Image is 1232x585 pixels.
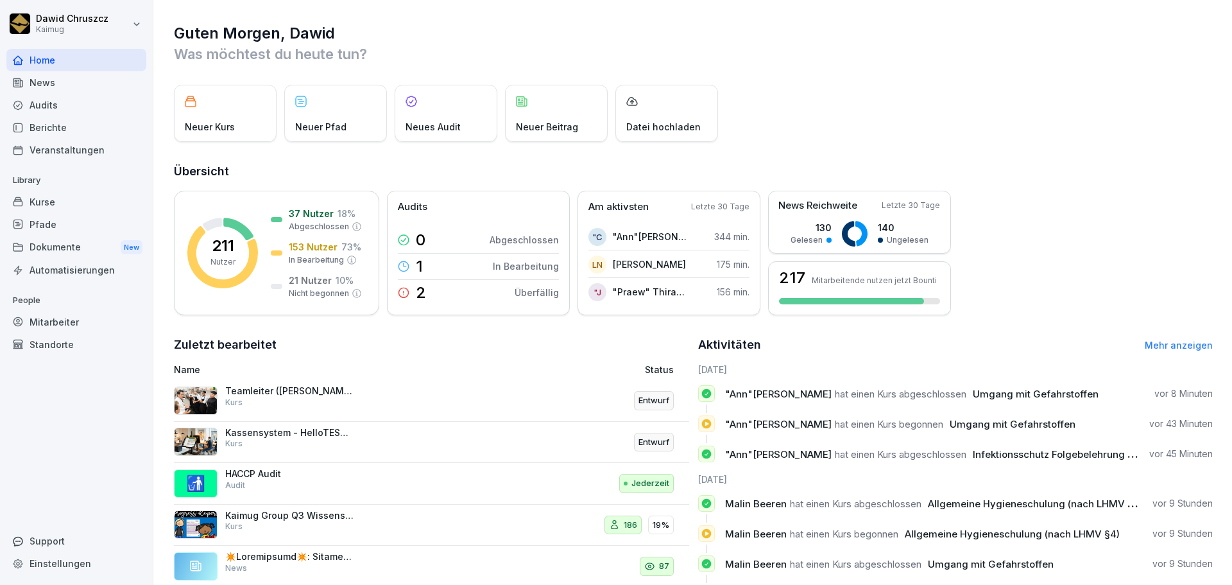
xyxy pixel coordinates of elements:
p: Name [174,363,497,376]
img: pytyph5pk76tu4q1kwztnixg.png [174,387,218,415]
p: Neuer Kurs [185,120,235,134]
p: Library [6,170,146,191]
p: Neuer Beitrag [516,120,578,134]
span: Allgemeine Hygieneschulung (nach LHMV §4) [928,498,1143,510]
p: Letzte 30 Tage [691,201,749,213]
p: vor 45 Minuten [1149,448,1213,460]
div: "C [588,228,606,246]
p: [PERSON_NAME] [613,258,686,271]
a: Home [6,49,146,71]
a: Mitarbeiter [6,311,146,333]
p: News [225,563,247,574]
p: 0 [416,232,425,248]
p: Datei hochladen [626,120,701,134]
p: Mitarbeitende nutzen jetzt Bounti [812,275,937,285]
p: Was möchtest du heute tun? [174,44,1213,64]
span: hat einen Kurs begonnen [835,418,943,430]
p: 130 [791,221,832,234]
div: LN [588,256,606,274]
p: ✴️Loremipsumd✴️: Sitame Conse Adipiscin Elitseddo Eiusm - Temp Incid Utlabo etd magnaal enima Min... [225,551,354,563]
span: Umgang mit Gefahrstoffen [973,388,1099,400]
h1: Guten Morgen, Dawid [174,23,1213,44]
p: In Bearbeitung [493,259,559,273]
p: News Reichweite [778,198,857,213]
p: Kurs [225,438,243,450]
p: 344 min. [714,230,749,243]
p: Nutzer [210,256,235,268]
p: 186 [624,519,637,532]
p: 140 [878,221,928,234]
p: Nicht begonnen [289,288,349,299]
p: 37 Nutzer [289,207,334,220]
span: hat einen Kurs abgeschlossen [790,498,921,510]
a: 🚮HACCP AuditAuditJederzeit [174,463,689,505]
span: hat einen Kurs begonnen [790,528,898,540]
a: Kassensystem - HelloTESS ([PERSON_NAME])KursEntwurf [174,422,689,464]
span: Allgemeine Hygieneschulung (nach LHMV §4) [905,528,1120,540]
p: Kassensystem - HelloTESS ([PERSON_NAME]) [225,427,354,439]
p: vor 9 Stunden [1152,527,1213,540]
h2: Zuletzt bearbeitet [174,336,689,354]
p: Am aktivsten [588,200,649,214]
p: vor 9 Stunden [1152,557,1213,570]
h2: Übersicht [174,162,1213,180]
p: Kurs [225,397,243,408]
p: 1 [416,259,423,274]
p: Audits [398,200,427,214]
h6: [DATE] [698,473,1213,486]
a: Einstellungen [6,552,146,575]
div: Audits [6,94,146,116]
p: Jederzeit [631,477,669,490]
a: Standorte [6,333,146,356]
p: 211 [212,238,234,254]
p: 19% [653,519,669,532]
p: 153 Nutzer [289,240,338,254]
p: Kaimug [36,25,108,34]
p: Audit [225,480,245,491]
p: "Ann"[PERSON_NAME] [613,230,687,243]
p: 21 Nutzer [289,274,332,287]
p: 🚮 [186,472,205,495]
span: hat einen Kurs abgeschlossen [835,448,966,460]
p: Überfällig [515,286,559,299]
a: Kurse [6,191,146,213]
a: Teamleiter ([PERSON_NAME])KursEntwurf [174,380,689,422]
div: Support [6,530,146,552]
div: New [121,240,142,255]
p: Entwurf [638,394,669,407]
p: 87 [659,560,669,573]
a: News [6,71,146,94]
p: 10 % [336,274,354,287]
a: Kaimug Group Q3 Wissens-CheckKurs18619% [174,505,689,546]
span: Malin Beeren [725,558,787,570]
div: Dokumente [6,236,146,259]
p: vor 9 Stunden [1152,497,1213,510]
span: "Ann"[PERSON_NAME] [725,418,832,430]
p: Gelesen [791,234,823,246]
span: Umgang mit Gefahrstoffen [928,558,1054,570]
p: Neuer Pfad [295,120,346,134]
p: HACCP Audit [225,468,354,480]
p: "Praew" Thirakarn Jumpadang [613,285,687,299]
img: e5wlzal6fzyyu8pkl39fd17k.png [174,511,218,539]
p: Entwurf [638,436,669,449]
div: Veranstaltungen [6,139,146,161]
p: vor 43 Minuten [1149,417,1213,430]
span: "Ann"[PERSON_NAME] [725,388,832,400]
span: Infektionsschutz Folgebelehrung (nach §43 IfSG) [973,448,1201,460]
a: Pfade [6,213,146,236]
p: Abgeschlossen [490,233,559,247]
p: In Bearbeitung [289,254,344,266]
span: "Ann"[PERSON_NAME] [725,448,832,460]
p: 18 % [338,207,355,220]
p: 73 % [341,240,361,254]
p: Teamleiter ([PERSON_NAME]) [225,385,354,397]
p: Dawid Chruszcz [36,13,108,24]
